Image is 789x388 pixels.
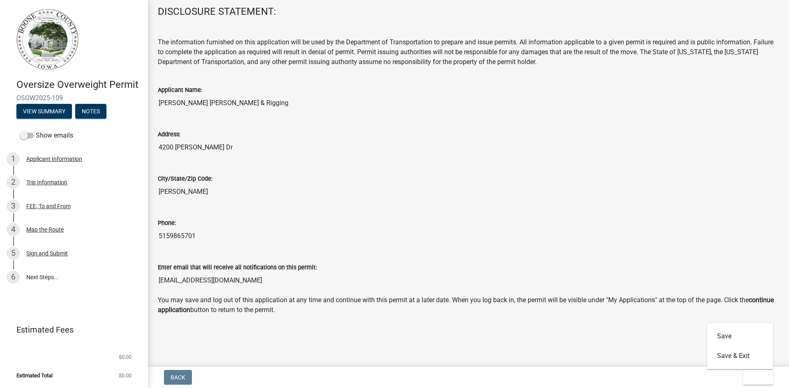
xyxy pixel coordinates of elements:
button: Back [164,370,192,385]
span: OSOW2025-109 [16,94,131,102]
wm-modal-confirm: Notes [75,108,106,115]
p: The information furnished on this application will be used by the Department of Transportation to... [158,37,779,67]
img: Boone County, Iowa [16,9,79,70]
label: Applicant Name: [158,87,202,93]
span: Estimated Total [16,373,53,378]
div: 2 [7,176,20,189]
span: $0.00 [119,373,131,378]
div: 1 [7,152,20,165]
button: Exit [743,370,773,385]
h4: Oversize Overweight Permit [16,79,141,91]
p: You may save and log out of this application at any time and continue with this permit at a later... [158,295,779,315]
div: 4 [7,223,20,236]
div: Trip Information [26,179,67,185]
label: Phone: [158,220,176,226]
wm-modal-confirm: Summary [16,108,72,115]
div: FEE, To and From [26,203,71,209]
button: Notes [75,104,106,119]
label: Show emails [20,131,73,140]
div: Exit [707,323,773,369]
button: Save & Exit [707,346,773,366]
button: Save [707,326,773,346]
label: Enter email that will receive all notifications on this permit: [158,265,317,271]
a: Estimated Fees [7,321,135,338]
div: 3 [7,200,20,213]
span: Back [171,374,185,381]
label: City/State/Zip Code: [158,176,212,182]
button: View Summary [16,104,72,119]
div: Applicant Information [26,156,82,162]
div: Map the Route [26,227,64,232]
span: Exit [750,374,761,381]
span: $0.00 [119,354,131,360]
h4: DISCLOSURE STATEMENT: [158,6,779,18]
div: 6 [7,271,20,284]
label: Address: [158,132,180,138]
div: 5 [7,247,20,260]
div: Sign and Submit [26,250,68,256]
